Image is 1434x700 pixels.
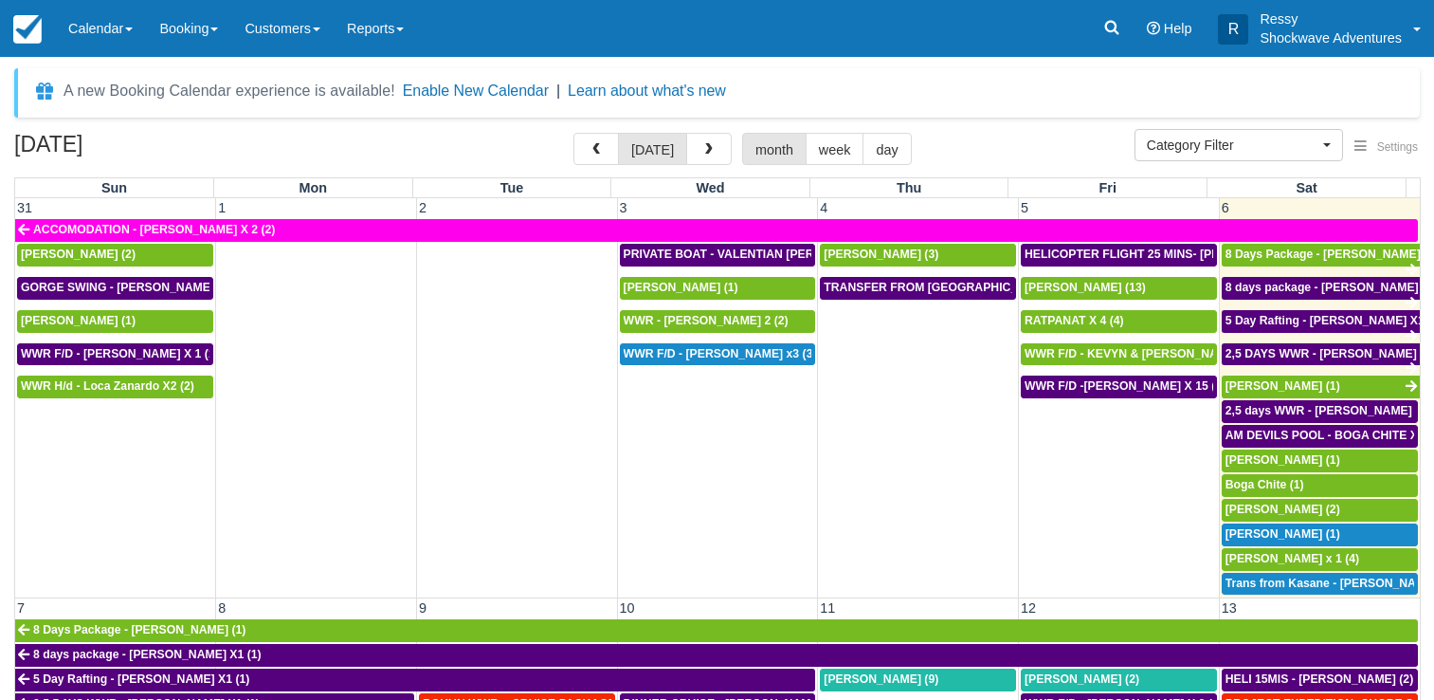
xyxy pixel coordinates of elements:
span: WWR H/d - Loca Zanardo X2 (2) [21,379,194,393]
span: Tue [500,180,524,195]
span: 2 [417,200,428,215]
a: 8 days package - [PERSON_NAME] X1 (1) [1222,277,1420,300]
button: week [806,133,864,165]
span: [PERSON_NAME] (1) [21,314,136,327]
span: [PERSON_NAME] (2) [1225,503,1340,516]
span: [PERSON_NAME] (2) [21,248,136,261]
a: ACCOMODATION - [PERSON_NAME] X 2 (2) [15,219,1418,242]
span: [PERSON_NAME] (1) [1225,379,1340,393]
a: 5 Day Rafting - [PERSON_NAME] X1 (1) [1222,310,1420,333]
span: 5 [1019,200,1030,215]
span: 8 [216,600,227,616]
span: WWR F/D - [PERSON_NAME] X 1 (1) [21,347,219,360]
a: WWR F/D - [PERSON_NAME] x3 (3) [620,343,816,366]
span: HELICOPTER FLIGHT 25 MINS- [PERSON_NAME] X1 (1) [1025,248,1332,261]
span: Category Filter [1147,136,1318,155]
span: RATPANAT X 4 (4) [1025,314,1124,327]
a: WWR H/d - Loca Zanardo X2 (2) [17,376,213,398]
span: [PERSON_NAME] (2) [1025,672,1139,686]
a: PRIVATE BOAT - VALENTIAN [PERSON_NAME] X 4 (4) [620,244,816,267]
span: Help [1164,21,1192,36]
span: 6 [1220,200,1231,215]
a: [PERSON_NAME] (2) [1021,669,1217,691]
a: 8 days package - [PERSON_NAME] X1 (1) [15,644,1418,667]
span: 9 [417,600,428,616]
button: Enable New Calendar [403,82,549,101]
span: 13 [1220,600,1239,616]
a: [PERSON_NAME] (2) [1222,499,1418,522]
span: Settings [1377,140,1418,154]
span: 12 [1019,600,1038,616]
span: WWR F/D - KEVYN & [PERSON_NAME] 2 (2) [1025,347,1266,360]
button: day [862,133,911,165]
div: A new Booking Calendar experience is available! [64,80,395,102]
span: [PERSON_NAME] (1) [1225,453,1340,467]
a: [PERSON_NAME] (1) [620,277,816,300]
i: Help [1147,22,1160,35]
a: HELI 15MIS - [PERSON_NAME] (2) [1222,669,1418,691]
button: [DATE] [618,133,687,165]
a: [PERSON_NAME] (3) [820,244,1016,267]
button: month [742,133,807,165]
img: checkfront-main-nav-mini-logo.png [13,15,42,44]
span: [PERSON_NAME] (3) [824,248,938,261]
span: 3 [618,200,629,215]
a: WWR F/D - KEVYN & [PERSON_NAME] 2 (2) [1021,343,1217,366]
a: [PERSON_NAME] (1) [1222,524,1418,546]
a: TRANSFER FROM [GEOGRAPHIC_DATA] TO VIC FALLS - [PERSON_NAME] X 1 (1) [820,277,1016,300]
h2: [DATE] [14,133,254,168]
a: 5 Day Rafting - [PERSON_NAME] X1 (1) [15,669,815,691]
span: Boga Chite (1) [1225,478,1304,491]
span: [PERSON_NAME] x 1 (4) [1225,552,1359,565]
span: TRANSFER FROM [GEOGRAPHIC_DATA] TO VIC FALLS - [PERSON_NAME] X 1 (1) [824,281,1279,294]
a: 8 Days Package - [PERSON_NAME] (1) [1222,244,1420,267]
a: Boga Chite (1) [1222,474,1418,497]
a: [PERSON_NAME] (2) [17,244,213,267]
span: Mon [300,180,328,195]
span: [PERSON_NAME] (1) [1225,527,1340,541]
span: 11 [818,600,837,616]
span: Sun [101,180,127,195]
a: WWR F/D - [PERSON_NAME] X 1 (1) [17,343,213,366]
div: R [1218,14,1248,45]
button: Category Filter [1134,129,1343,161]
a: [PERSON_NAME] x 1 (4) [1222,548,1418,571]
a: WWR - [PERSON_NAME] 2 (2) [620,310,816,333]
p: Ressy [1260,9,1402,28]
a: [PERSON_NAME] (1) [17,310,213,333]
span: 8 Days Package - [PERSON_NAME] (1) [33,623,245,636]
span: 31 [15,200,34,215]
a: 2,5 DAYS WWR - [PERSON_NAME] X1 (1) [1222,343,1420,366]
button: Settings [1343,134,1429,161]
span: 8 days package - [PERSON_NAME] X1 (1) [33,648,262,661]
span: Fri [1099,180,1116,195]
span: ACCOMODATION - [PERSON_NAME] X 2 (2) [33,223,275,236]
span: PRIVATE BOAT - VALENTIAN [PERSON_NAME] X 4 (4) [624,248,921,261]
span: 10 [618,600,637,616]
span: WWR F/D - [PERSON_NAME] x3 (3) [624,347,817,360]
span: [PERSON_NAME] (13) [1025,281,1146,294]
span: Wed [697,180,725,195]
span: 1 [216,200,227,215]
span: WWR - [PERSON_NAME] 2 (2) [624,314,789,327]
span: | [556,83,560,99]
span: GORGE SWING - [PERSON_NAME] X 2 (2) [21,281,252,294]
a: [PERSON_NAME] (1) [1222,376,1420,398]
span: WWR F/D -[PERSON_NAME] X 15 (15) [1025,379,1232,393]
span: [PERSON_NAME] (9) [824,672,938,686]
a: Learn about what's new [568,83,726,99]
a: [PERSON_NAME] (13) [1021,277,1217,300]
a: [PERSON_NAME] (1) [1222,450,1418,472]
p: Shockwave Adventures [1260,28,1402,47]
span: 5 Day Rafting - [PERSON_NAME] X1 (1) [33,672,249,686]
a: AM DEVILS POOL - BOGA CHITE X 1 (1) [1222,425,1418,448]
span: 7 [15,600,27,616]
a: GORGE SWING - [PERSON_NAME] X 2 (2) [17,277,213,300]
a: 2,5 days WWR - [PERSON_NAME] X2 (2) [1222,400,1418,423]
span: [PERSON_NAME] (1) [624,281,738,294]
a: [PERSON_NAME] (9) [820,669,1016,691]
a: 8 Days Package - [PERSON_NAME] (1) [15,619,1418,642]
a: RATPANAT X 4 (4) [1021,310,1217,333]
a: Trans from Kasane - [PERSON_NAME] X4 (4) [1222,573,1418,596]
span: HELI 15MIS - [PERSON_NAME] (2) [1225,672,1414,686]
